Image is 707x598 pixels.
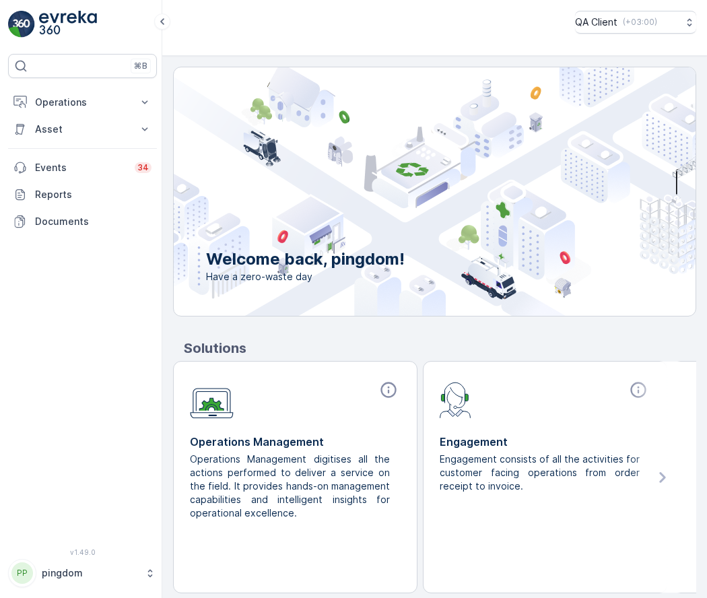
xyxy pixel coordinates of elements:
a: Documents [8,208,157,235]
p: Operations [35,96,130,109]
button: QA Client(+03:00) [575,11,696,34]
p: Operations Management [190,434,401,450]
span: v 1.49.0 [8,548,157,556]
p: Welcome back, pingdom! [206,248,405,270]
div: PP [11,562,33,584]
span: Have a zero-waste day [206,270,405,284]
p: QA Client [575,15,617,29]
img: logo_light-DOdMpM7g.png [39,11,97,38]
img: module-icon [440,380,471,418]
a: Reports [8,181,157,208]
p: Asset [35,123,130,136]
p: Reports [35,188,151,201]
a: Events34 [8,154,157,181]
p: Events [35,161,127,174]
p: Engagement consists of all the activities for customer facing operations from order receipt to in... [440,453,640,493]
button: Asset [8,116,157,143]
img: logo [8,11,35,38]
img: module-icon [190,380,234,419]
p: Operations Management digitises all the actions performed to deliver a service on the field. It p... [190,453,390,520]
p: Engagement [440,434,650,450]
p: Solutions [184,338,696,358]
img: city illustration [113,67,696,316]
p: ( +03:00 ) [623,17,657,28]
p: 34 [137,162,149,173]
p: Documents [35,215,151,228]
button: PPpingdom [8,559,157,587]
p: pingdom [42,566,138,580]
p: ⌘B [134,61,147,71]
button: Operations [8,89,157,116]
